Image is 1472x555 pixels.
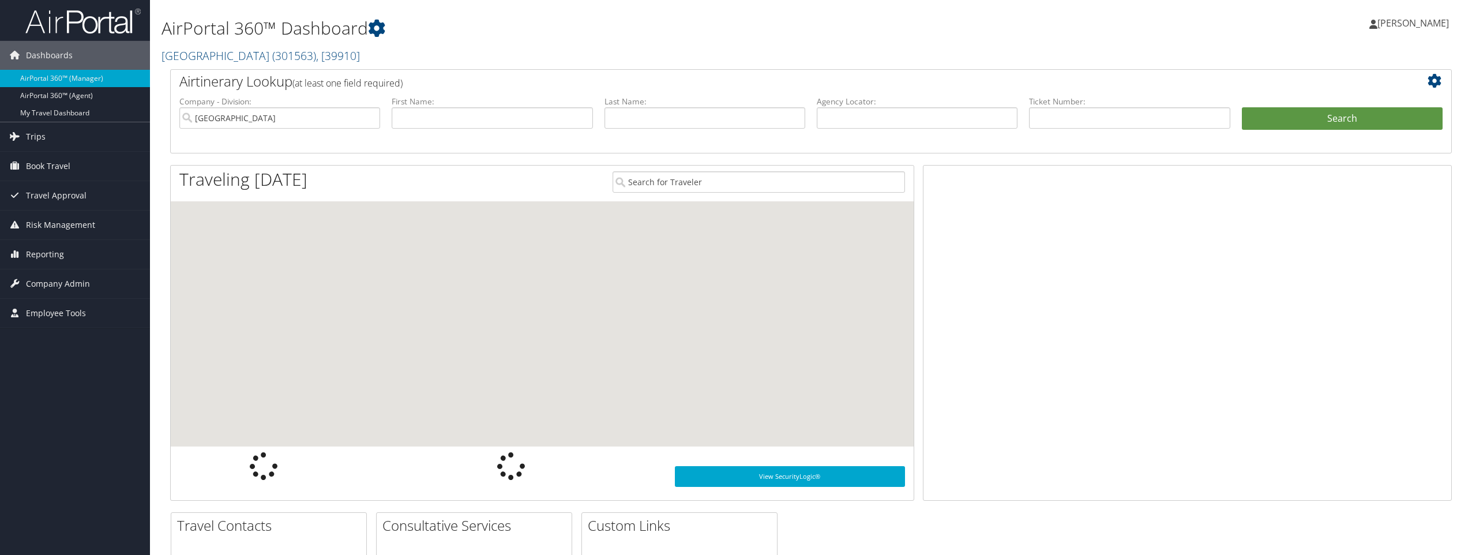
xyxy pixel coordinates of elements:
span: Trips [26,122,46,151]
a: [PERSON_NAME] [1369,6,1460,40]
label: Last Name: [604,96,805,107]
span: Reporting [26,240,64,269]
h1: AirPortal 360™ Dashboard [162,16,1027,40]
a: View SecurityLogic® [675,466,905,487]
span: Travel Approval [26,181,87,210]
span: Dashboards [26,41,73,70]
span: , [ 39910 ] [316,48,360,63]
h2: Consultative Services [382,516,572,535]
label: Ticket Number: [1029,96,1230,107]
input: Search for Traveler [613,171,905,193]
h1: Traveling [DATE] [179,167,307,192]
img: airportal-logo.png [25,7,141,35]
label: Company - Division: [179,96,380,107]
span: [PERSON_NAME] [1377,17,1449,29]
h2: Travel Contacts [177,516,366,535]
a: [GEOGRAPHIC_DATA] [162,48,360,63]
span: Risk Management [26,211,95,239]
button: Search [1242,107,1443,130]
label: First Name: [392,96,592,107]
span: ( 301563 ) [272,48,316,63]
h2: Airtinerary Lookup [179,72,1336,91]
h2: Custom Links [588,516,777,535]
span: Book Travel [26,152,70,181]
span: (at least one field required) [292,77,403,89]
span: Company Admin [26,269,90,298]
label: Agency Locator: [817,96,1017,107]
span: Employee Tools [26,299,86,328]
